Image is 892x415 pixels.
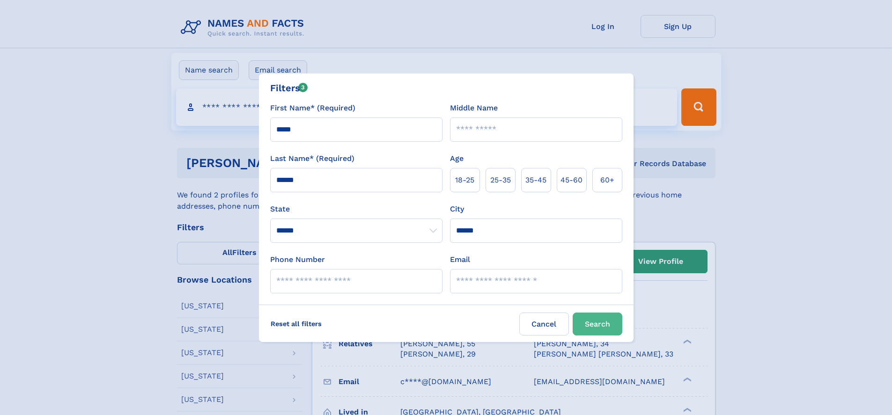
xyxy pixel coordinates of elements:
[455,175,474,186] span: 18‑25
[490,175,511,186] span: 25‑35
[450,254,470,265] label: Email
[600,175,614,186] span: 60+
[270,81,308,95] div: Filters
[573,313,622,335] button: Search
[450,204,464,215] label: City
[450,102,498,114] label: Middle Name
[270,153,354,164] label: Last Name* (Required)
[270,204,442,215] label: State
[450,153,464,164] label: Age
[519,313,569,335] label: Cancel
[265,313,328,335] label: Reset all filters
[270,254,325,265] label: Phone Number
[525,175,546,186] span: 35‑45
[270,102,355,114] label: First Name* (Required)
[560,175,582,186] span: 45‑60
